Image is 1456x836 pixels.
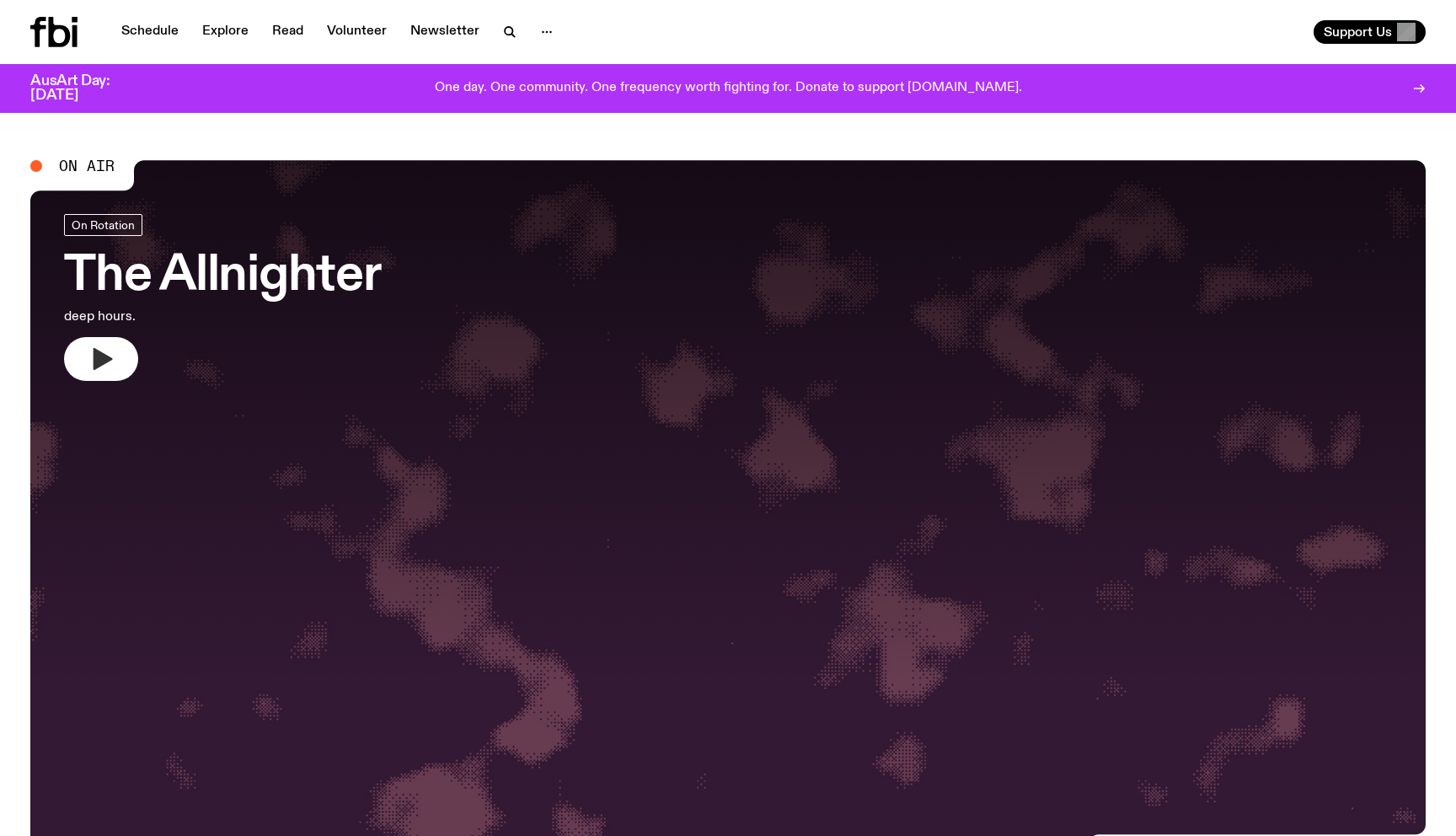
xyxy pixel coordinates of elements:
span: On Air [59,158,115,174]
a: On Rotation [64,214,142,236]
h3: The Allnighter [64,253,381,300]
button: Support Us [1314,20,1426,44]
p: One day. One community. One frequency worth fighting for. Donate to support [DOMAIN_NAME]. [435,81,1022,96]
a: The Allnighterdeep hours. [64,214,381,381]
a: Newsletter [400,20,490,44]
a: Read [262,20,313,44]
span: Support Us [1324,24,1392,40]
span: On Rotation [72,218,135,231]
h3: AusArt Day: [DATE] [30,74,138,103]
p: deep hours. [64,307,381,327]
a: Schedule [111,20,189,44]
a: Explore [192,20,259,44]
a: Volunteer [317,20,397,44]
